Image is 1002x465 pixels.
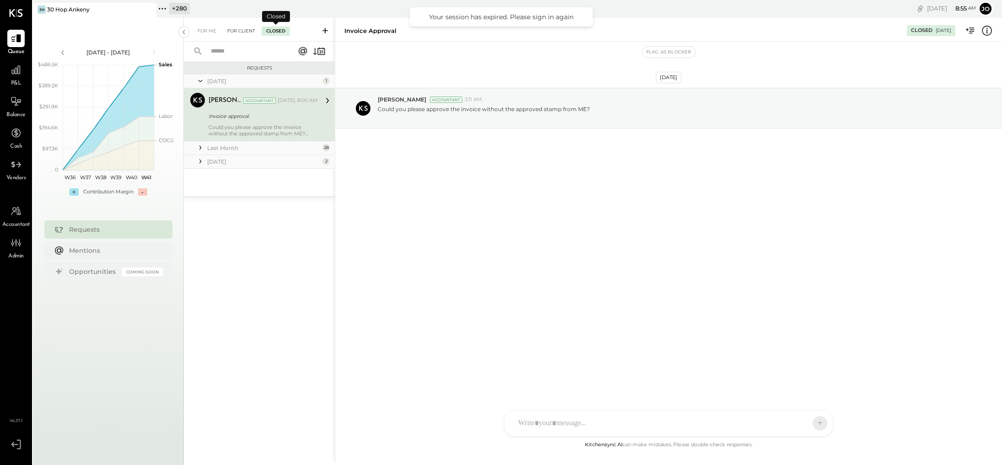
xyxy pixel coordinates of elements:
[39,124,58,131] text: $194.6K
[927,4,976,13] div: [DATE]
[42,145,58,152] text: $97.3K
[344,27,397,35] div: Invoice approval
[69,267,118,276] div: Opportunities
[6,174,26,182] span: Vendors
[322,77,330,85] div: 1
[0,124,32,151] a: Cash
[978,1,993,16] button: Jo
[207,77,320,85] div: [DATE]
[39,103,58,110] text: $291.9K
[209,96,241,105] div: [PERSON_NAME]
[11,80,21,88] span: P&L
[47,5,90,13] div: 30 Hop Ankeny
[911,27,932,34] div: Closed
[916,4,925,13] div: copy link
[0,234,32,261] a: Admin
[138,188,147,196] div: -
[159,61,172,68] text: Sales
[38,82,58,89] text: $389.2K
[6,111,26,119] span: Balance
[193,27,221,36] div: For Me
[243,97,276,104] div: Accountant
[2,221,30,229] span: Accountant
[643,47,695,58] button: Flag as Blocker
[278,97,318,104] div: [DATE], 8:00 AM
[80,174,91,181] text: W37
[83,188,134,196] div: Contribution Margin
[125,174,137,181] text: W40
[55,166,58,173] text: 0
[8,48,25,56] span: Queue
[209,112,315,121] div: Invoice approval
[64,174,76,181] text: W36
[122,267,163,276] div: Coming Soon
[0,61,32,88] a: P&L
[0,93,32,119] a: Balance
[70,188,79,196] div: +
[322,158,330,165] div: 2
[262,11,290,22] div: Closed
[207,144,320,152] div: Last Month
[70,48,147,56] div: [DATE] - [DATE]
[188,65,330,71] div: Requests
[0,30,32,56] a: Queue
[209,124,318,137] div: Could you please approve the invoice without the approved stamp from ME?
[419,13,584,21] div: Your session has expired. Please sign in again
[10,143,22,151] span: Cash
[0,156,32,182] a: Vendors
[141,174,151,181] text: W41
[656,72,681,83] div: [DATE]
[38,5,46,14] div: 3H
[936,27,951,34] div: [DATE]
[430,96,462,103] div: Accountant
[38,61,58,68] text: $486.5K
[223,27,260,36] div: For Client
[207,158,320,166] div: [DATE]
[8,252,24,261] span: Admin
[378,96,426,103] span: [PERSON_NAME]
[322,144,330,151] div: 28
[110,174,122,181] text: W39
[95,174,106,181] text: W38
[169,3,190,14] div: + 280
[378,105,590,121] p: Could you please approve the invoice without the approved stamp from ME?
[159,137,174,144] text: COGS
[465,96,482,103] span: 3:11 AM
[69,225,159,234] div: Requests
[0,203,32,229] a: Accountant
[69,246,159,255] div: Mentions
[159,113,172,119] text: Labor
[262,27,290,36] div: Closed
